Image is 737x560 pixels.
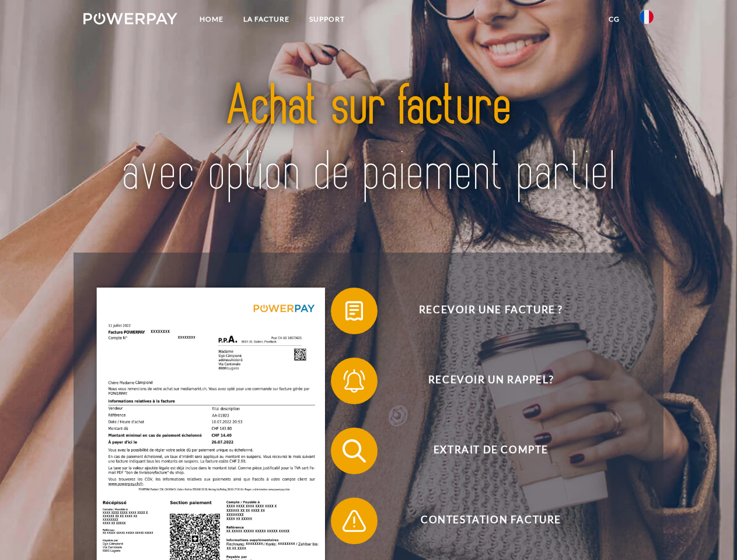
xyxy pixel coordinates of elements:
[348,428,634,474] span: Extrait de compte
[331,428,634,474] button: Extrait de compte
[340,366,369,395] img: qb_bell.svg
[348,288,634,334] span: Recevoir une facture ?
[233,9,299,30] a: LA FACTURE
[190,9,233,30] a: Home
[299,9,355,30] a: Support
[331,498,634,544] button: Contestation Facture
[331,358,634,404] button: Recevoir un rappel?
[599,9,630,30] a: CG
[348,498,634,544] span: Contestation Facture
[340,436,369,466] img: qb_search.svg
[83,13,177,24] img: logo-powerpay-white.svg
[640,10,654,24] img: fr
[111,56,626,223] img: title-powerpay_fr.svg
[340,296,369,325] img: qb_bill.svg
[331,288,634,334] button: Recevoir une facture ?
[340,506,369,535] img: qb_warning.svg
[348,358,634,404] span: Recevoir un rappel?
